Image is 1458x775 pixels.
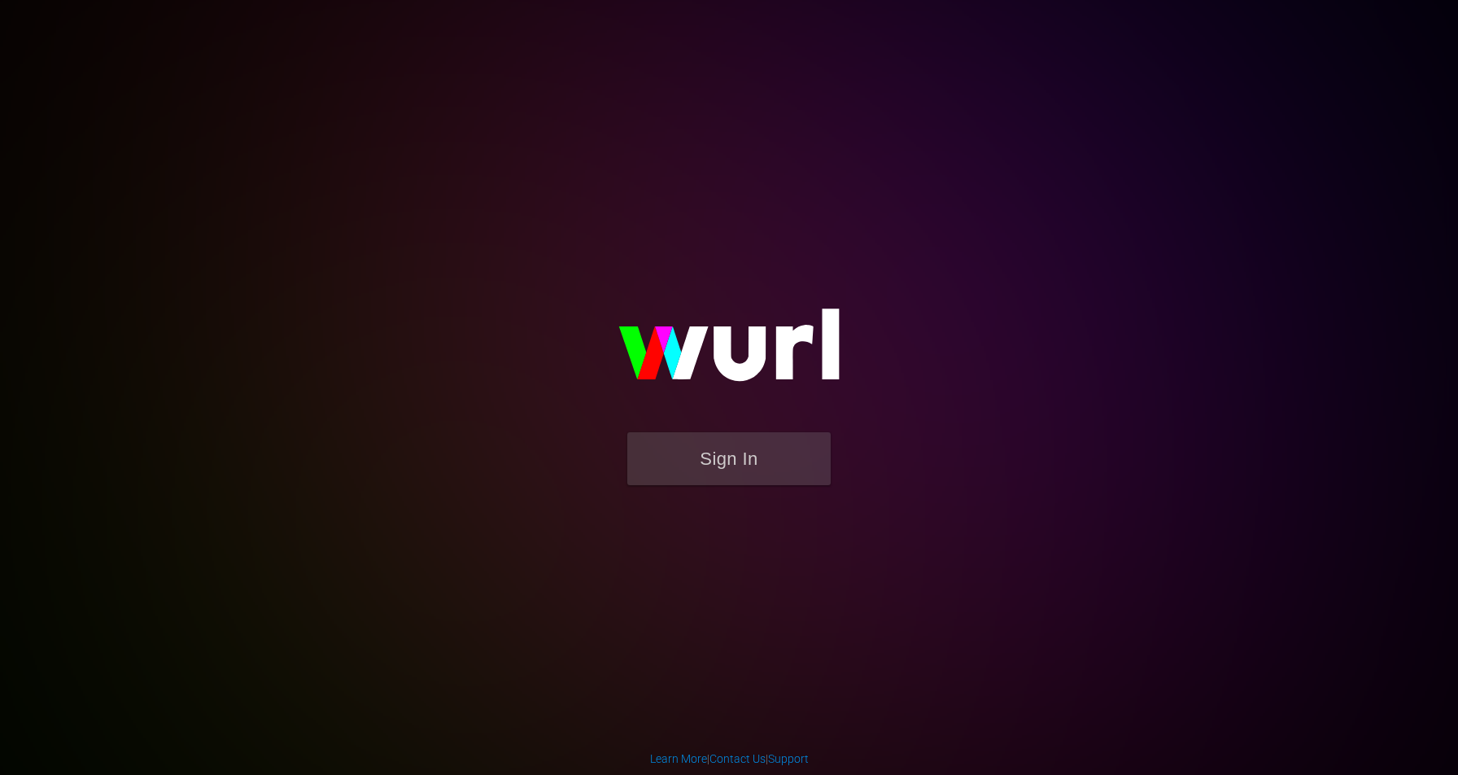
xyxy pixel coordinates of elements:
a: Contact Us [709,752,766,765]
div: | | [650,751,809,767]
a: Support [768,752,809,765]
a: Learn More [650,752,707,765]
button: Sign In [627,432,831,485]
img: wurl-logo-on-black-223613ac3d8ba8fe6dc639794a292ebdb59501304c7dfd60c99c58986ef67473.svg [566,274,892,431]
